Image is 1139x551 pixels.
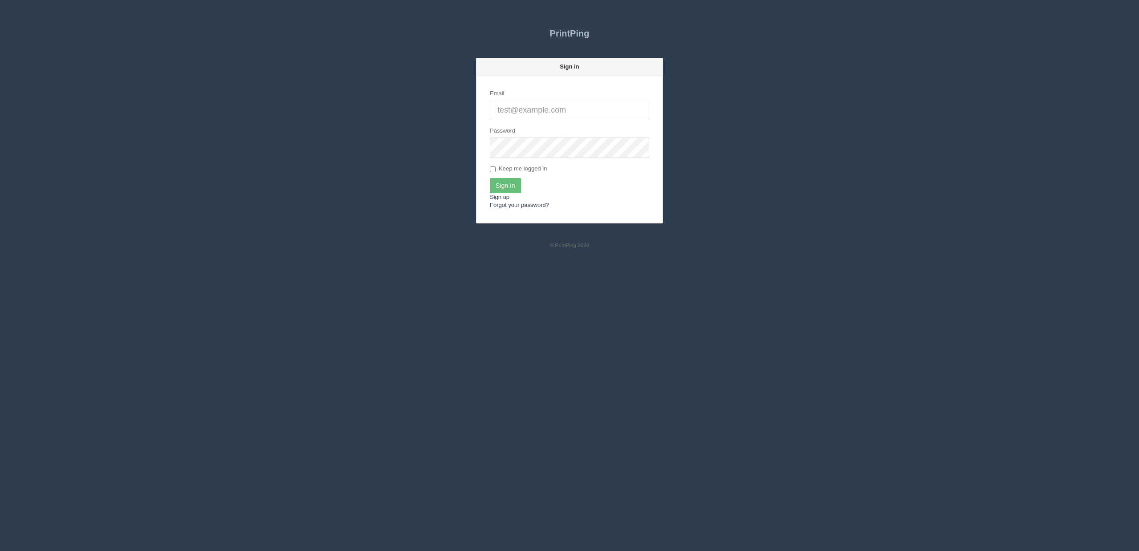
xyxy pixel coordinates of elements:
[490,194,509,200] a: Sign up
[560,63,579,70] strong: Sign in
[490,127,515,135] label: Password
[550,242,590,248] small: © PrintPing 2020
[476,22,663,45] a: PrintPing
[490,165,547,174] label: Keep me logged in
[490,202,549,208] a: Forgot your password?
[490,166,496,172] input: Keep me logged in
[490,100,649,120] input: test@example.com
[490,89,505,98] label: Email
[490,178,521,193] input: Sign In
